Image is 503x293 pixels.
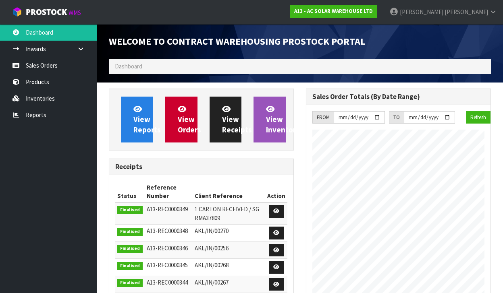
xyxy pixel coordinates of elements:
span: AKL/IN/00270 [195,227,229,235]
span: A13-REC0000348 [147,227,188,235]
button: Refresh [466,111,491,124]
span: A13-REC0000346 [147,244,188,252]
span: A13-REC0000349 [147,205,188,213]
span: View Inventory [266,104,300,134]
th: Client Reference [193,181,265,203]
th: Reference Number [145,181,193,203]
small: WMS [69,9,81,17]
th: Status [115,181,145,203]
a: ViewReceipts [210,97,242,142]
span: View Receipts [222,104,252,134]
div: FROM [312,111,334,124]
h3: Receipts [115,163,287,171]
span: A13-REC0000344 [147,279,188,286]
strong: A13 - AC SOLAR WAREHOUSE LTD [294,8,373,14]
span: ProStock [26,7,67,17]
span: AKL/IN/00268 [195,261,229,269]
a: ViewInventory [254,97,286,142]
span: AKL/IN/00267 [195,279,229,286]
th: Action [265,181,287,203]
span: Finalised [117,245,143,253]
span: Finalised [117,279,143,287]
span: View Reports [133,104,161,134]
span: AKL/IN/00256 [195,244,229,252]
span: Welcome to Contract Warehousing ProStock Portal [109,35,365,47]
span: [PERSON_NAME] [400,8,443,16]
span: Finalised [117,228,143,236]
span: Finalised [117,262,143,270]
h3: Sales Order Totals (By Date Range) [312,93,484,101]
a: ViewOrders [165,97,197,142]
span: [PERSON_NAME] [445,8,488,16]
span: 1 CARTON RECEIVED / SG RMA37809 [195,205,259,221]
a: ViewReports [121,97,153,142]
span: Finalised [117,206,143,214]
span: Dashboard [115,62,142,70]
span: A13-REC0000345 [147,261,188,269]
img: cube-alt.png [12,7,22,17]
div: TO [389,111,404,124]
span: View Orders [178,104,201,134]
